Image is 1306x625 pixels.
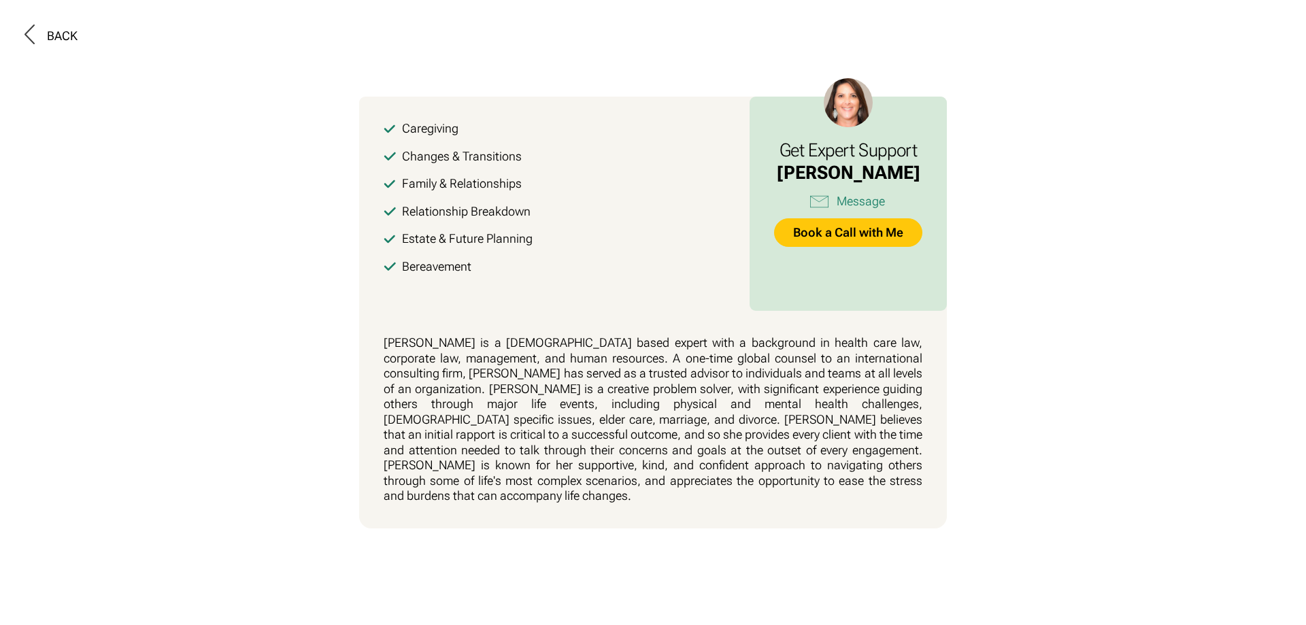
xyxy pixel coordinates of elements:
[777,139,920,161] h3: Get Expert Support
[837,194,885,209] div: Message
[777,162,920,185] div: [PERSON_NAME]
[402,149,522,165] div: Changes & Transitions
[774,218,922,248] a: Book a Call with Me
[47,29,78,44] div: Back
[402,204,531,220] div: Relationship Breakdown
[402,231,533,247] div: Estate & Future Planning
[402,176,522,192] div: Family & Relationships
[402,259,471,275] div: Bereavement
[774,190,922,212] a: Message
[402,121,458,137] div: Caregiving
[24,24,78,48] button: Back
